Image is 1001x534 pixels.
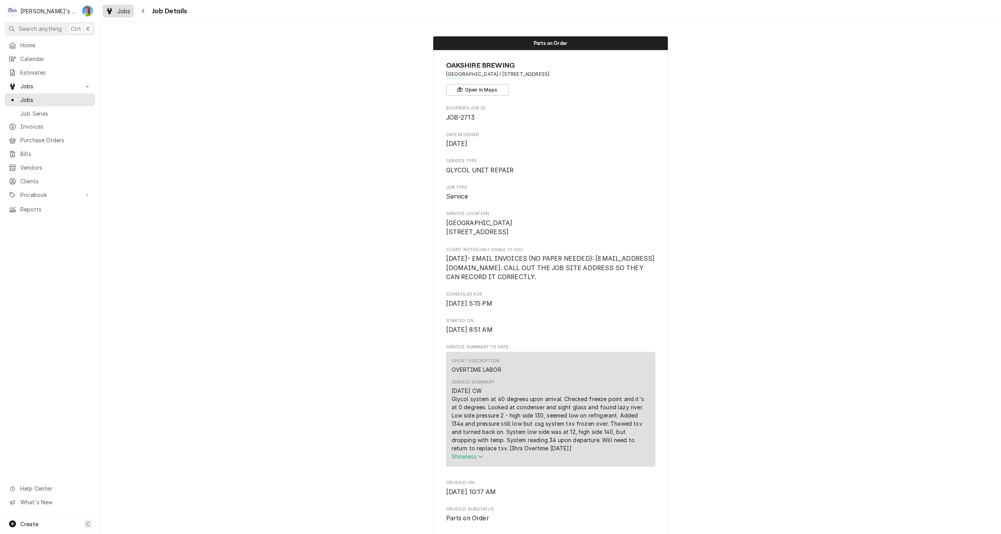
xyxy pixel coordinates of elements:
[82,5,93,16] div: Greg Austin's Avatar
[446,192,655,201] span: Job Type
[7,5,18,16] div: C
[433,36,668,50] div: Status
[534,41,567,46] span: Parts on Order
[446,219,655,237] span: Service Location
[20,498,90,506] span: What's New
[446,488,496,496] span: [DATE] 10:17 AM
[20,191,79,199] span: Pricebook
[446,166,655,175] span: Service Type
[82,5,93,16] div: GA
[5,482,95,495] a: Go to Help Center
[446,344,655,350] span: Service Summary To Date
[452,453,483,460] span: Show less
[452,387,650,452] div: [DATE] CW Glycol system at 40 degrees upon arrival. Checked freeze point and it's at 0 degrees. L...
[446,318,655,324] span: Started On
[5,120,95,133] a: Invoices
[446,211,655,237] div: Service Location
[446,84,509,96] button: Open in Maps
[102,5,134,18] a: Jobs
[446,219,513,236] span: [GEOGRAPHIC_DATA] [STREET_ADDRESS]
[446,185,655,191] span: Job Type
[5,496,95,509] a: Go to What's New
[446,193,468,200] span: Service
[446,211,655,217] span: Service Location
[446,291,655,308] div: Scheduled For
[5,52,95,65] a: Calendar
[20,96,91,104] span: Jobs
[452,366,501,374] div: OVERTIME LABOR
[446,480,655,486] span: On Hold On
[446,514,489,522] span: Parts on Order
[5,22,95,36] button: Search anythingCtrlK
[446,60,655,96] div: Client Information
[20,122,91,131] span: Invoices
[446,487,655,497] span: On Hold On
[5,107,95,120] a: Job Series
[446,132,655,138] span: Date Received
[446,247,655,282] div: [object Object]
[446,291,655,297] span: Scheduled For
[5,203,95,216] a: Reports
[446,71,655,78] span: Address
[20,205,91,213] span: Reports
[20,55,91,63] span: Calendar
[19,25,62,33] span: Search anything
[446,113,655,122] span: Roopairs Job ID
[478,247,522,252] span: (Only Visible to You)
[7,5,18,16] div: Clay's Refrigeration's Avatar
[446,318,655,335] div: Started On
[446,158,655,164] span: Service Type
[446,158,655,175] div: Service Type
[5,66,95,79] a: Estimates
[20,136,91,144] span: Purchase Orders
[446,325,655,335] span: Started On
[20,7,78,15] div: [PERSON_NAME]'s Refrigeration
[446,344,655,470] div: Service Summary To Date
[5,161,95,174] a: Vendors
[150,6,187,16] span: Job Details
[20,68,91,77] span: Estimates
[446,254,655,282] span: [object Object]
[86,520,90,528] span: C
[20,163,91,172] span: Vendors
[137,5,150,17] button: Navigate back
[446,114,475,121] span: JOB-2713
[446,255,655,281] span: [DATE]- EMAIL INVOICES (NO PAPER NEEDED): [EMAIL_ADDRESS][DOMAIN_NAME]. CALL OUT THE JOB SITE ADD...
[446,352,655,470] div: Service Summary
[5,80,95,93] a: Go to Jobs
[5,39,95,52] a: Home
[5,134,95,147] a: Purchase Orders
[20,41,91,49] span: Home
[20,521,38,527] span: Create
[446,300,492,307] span: [DATE] 5:15 PM
[446,326,493,333] span: [DATE] 8:51 AM
[20,177,91,185] span: Clients
[452,358,500,364] div: Short Description
[446,105,655,111] span: Roopairs Job ID
[20,109,91,118] span: Job Series
[71,25,81,33] span: Ctrl
[117,7,131,15] span: Jobs
[86,25,90,33] span: K
[446,185,655,201] div: Job Type
[446,506,655,523] div: On Hold SubStatus
[20,82,79,90] span: Jobs
[446,506,655,512] span: On Hold SubStatus
[446,247,655,253] span: Client Notes
[446,167,514,174] span: GLYCOL UNIT REPAIR
[20,484,90,493] span: Help Center
[20,150,91,158] span: Bills
[5,175,95,188] a: Clients
[446,132,655,149] div: Date Received
[452,452,650,461] button: Showless
[446,60,655,71] span: Name
[5,147,95,160] a: Bills
[5,93,95,106] a: Jobs
[5,188,95,201] a: Go to Pricebook
[446,140,468,147] span: [DATE]
[446,139,655,149] span: Date Received
[446,480,655,496] div: On Hold On
[446,105,655,122] div: Roopairs Job ID
[446,299,655,308] span: Scheduled For
[446,514,655,523] span: On Hold SubStatus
